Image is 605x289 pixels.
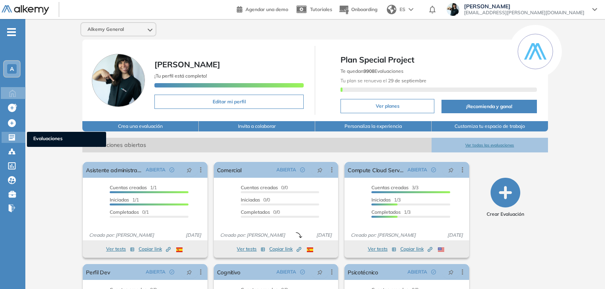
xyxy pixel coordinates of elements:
span: ABIERTA [407,268,427,276]
span: pushpin [186,167,192,173]
span: Crear Evaluación [487,211,524,218]
span: [PERSON_NAME] [464,3,584,10]
button: Ver planes [341,99,434,113]
span: Evaluaciones [33,135,100,144]
button: Customiza tu espacio de trabajo [432,121,548,131]
span: Completados [371,209,401,215]
span: [DATE] [444,232,466,239]
span: ES [400,6,405,13]
span: ABIERTA [146,268,166,276]
span: Iniciadas [110,197,129,203]
a: Agendar una demo [237,4,288,13]
span: Creado por: [PERSON_NAME] [348,232,419,239]
span: 1/3 [371,209,411,215]
button: Crear Evaluación [487,178,524,218]
img: ESP [307,247,313,252]
span: check-circle [300,167,305,172]
span: Agendar una demo [245,6,288,12]
span: [EMAIL_ADDRESS][PERSON_NAME][DOMAIN_NAME] [464,10,584,16]
button: Onboarding [339,1,377,18]
span: 0/0 [241,209,280,215]
button: Copiar link [139,244,171,254]
span: pushpin [186,269,192,275]
span: [PERSON_NAME] [154,59,220,69]
span: ABIERTA [276,166,296,173]
a: Asistente administrativo [86,162,142,178]
span: check-circle [169,270,174,274]
span: pushpin [317,269,323,275]
span: ¡Tu perfil está completo! [154,73,207,79]
button: Ver tests [237,244,265,254]
span: check-circle [431,167,436,172]
span: [DATE] [313,232,335,239]
a: Compute Cloud Services - Test Farid [348,162,404,178]
span: pushpin [448,167,454,173]
span: Completados [110,209,139,215]
img: Logo [2,5,49,15]
button: Ver todas las evaluaciones [432,138,548,152]
span: ABIERTA [146,166,166,173]
span: Onboarding [351,6,377,12]
span: 0/0 [241,197,270,203]
button: pushpin [442,266,460,278]
span: Cuentas creadas [371,184,409,190]
a: Comercial [217,162,242,178]
span: Alkemy General [88,26,124,32]
span: check-circle [431,270,436,274]
img: ESP [176,247,183,252]
span: Completados [241,209,270,215]
span: pushpin [448,269,454,275]
span: Creado por: [PERSON_NAME] [217,232,288,239]
button: Copiar link [269,244,301,254]
span: ABIERTA [407,166,427,173]
span: check-circle [169,167,174,172]
button: Copiar link [400,244,432,254]
img: USA [438,247,444,252]
button: pushpin [181,164,198,176]
i: - [7,31,16,33]
span: ABIERTA [276,268,296,276]
span: Iniciadas [371,197,391,203]
span: 1/3 [371,197,401,203]
img: world [387,5,396,14]
button: Crea una evaluación [82,121,199,131]
span: Cuentas creadas [241,184,278,190]
button: pushpin [442,164,460,176]
span: Copiar link [269,245,301,253]
span: Tutoriales [310,6,332,12]
button: Personaliza la experiencia [315,121,432,131]
span: Cuentas creadas [110,184,147,190]
button: pushpin [181,266,198,278]
button: Ver tests [368,244,396,254]
button: Ver tests [106,244,135,254]
span: [DATE] [183,232,204,239]
span: Creado por: [PERSON_NAME] [86,232,157,239]
span: Copiar link [400,245,432,253]
span: Evaluaciones abiertas [82,138,432,152]
a: Perfil Dev [86,264,110,280]
b: 9908 [363,68,375,74]
button: Invita a colaborar [199,121,315,131]
a: Psicotécnico [348,264,378,280]
a: Cognitivo [217,264,241,280]
span: Copiar link [139,245,171,253]
span: 0/0 [241,184,288,190]
button: pushpin [311,266,329,278]
span: 1/1 [110,197,139,203]
span: Te quedan Evaluaciones [341,68,403,74]
button: ¡Recomienda y gana! [441,100,537,113]
span: Iniciadas [241,197,260,203]
span: pushpin [317,167,323,173]
span: Plan Special Project [341,54,537,66]
button: pushpin [311,164,329,176]
span: Tu plan se renueva el [341,78,426,84]
span: 1/1 [110,184,157,190]
b: 29 de septiembre [387,78,426,84]
button: Editar mi perfil [154,95,304,109]
img: arrow [409,8,413,11]
span: 0/1 [110,209,149,215]
span: 3/3 [371,184,419,190]
img: Foto de perfil [92,54,145,107]
span: check-circle [300,270,305,274]
span: A [10,66,14,72]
